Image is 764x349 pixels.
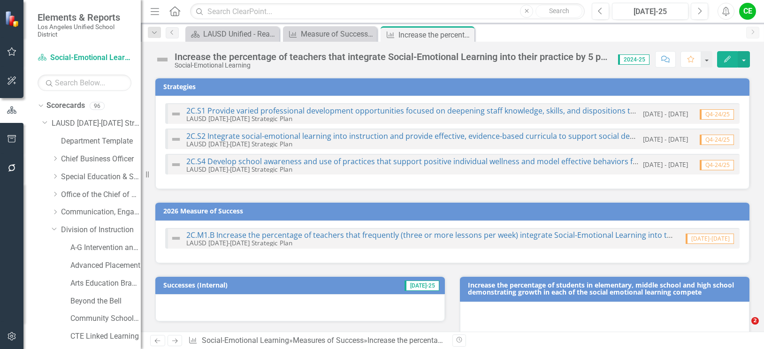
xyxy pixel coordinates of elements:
a: LAUSD [DATE]-[DATE] Strategic Plan [52,118,141,129]
div: LAUSD Unified - Ready for the World [203,28,277,40]
div: 96 [90,102,105,110]
a: Social-Emotional Learning [38,53,131,63]
span: Search [549,7,569,15]
a: Communication, Engagement & Collaboration [61,207,141,218]
div: Measure of Success - Scorecard Report [301,28,374,40]
h3: Successes (Internal) [163,281,341,288]
button: [DATE]-25 [612,3,688,20]
img: ClearPoint Strategy [5,11,21,27]
small: LAUSD [DATE]-[DATE] Strategic Plan [186,238,292,247]
img: Not Defined [170,159,182,170]
small: [DATE] - [DATE] [643,160,688,169]
a: Division of Instruction [61,225,141,235]
small: LAUSD [DATE]-[DATE] Strategic Plan [186,165,292,174]
small: [DATE] - [DATE] [643,135,688,144]
span: Q4-24/25 [700,109,734,120]
a: CTE Linked Learning [70,331,141,342]
button: CE [739,3,756,20]
a: Measures of Success [293,336,364,345]
a: LAUSD Unified - Ready for the World [188,28,277,40]
div: » » [188,335,445,346]
a: Advanced Placement [70,260,141,271]
a: Department Template [61,136,141,147]
small: [DATE] - [DATE] [643,109,688,118]
input: Search ClearPoint... [190,3,585,20]
a: Scorecards [46,100,85,111]
a: Beyond the Bell [70,296,141,307]
div: [DATE]-25 [615,6,685,17]
img: Not Defined [155,52,170,67]
h3: Increase the percentage of students in elementary, middle school and high school demonstrating gr... [468,281,745,296]
h3: Strategies [163,83,745,90]
small: Los Angeles Unified School District [38,23,131,38]
img: Not Defined [170,134,182,145]
a: A-G Intervention and Support [70,243,141,253]
a: Arts Education Branch [70,278,141,289]
a: Social-Emotional Learning [202,336,289,345]
div: Increase the percentage of teachers that integrate Social-Emotional Learning into their practice ... [398,29,472,41]
div: Social-Emotional Learning [175,62,609,69]
a: Special Education & Specialized Programs [61,172,141,182]
a: Community Schools Initiative [70,313,141,324]
iframe: Intercom live chat [732,317,755,340]
div: Increase the percentage of teachers that integrate Social-Emotional Learning into their practice ... [175,52,609,62]
button: Search [535,5,582,18]
a: 2C.S2 Integrate social-emotional learning into instruction and provide effective, evidence-based ... [186,131,668,141]
span: Q4-24/25 [700,135,734,145]
input: Search Below... [38,75,131,91]
span: Elements & Reports [38,12,131,23]
a: Office of the Chief of Staff [61,190,141,200]
span: [DATE]-[DATE] [686,234,734,244]
span: 2 [751,317,759,325]
img: Not Defined [170,233,182,244]
small: LAUSD [DATE]-[DATE] Strategic Plan [186,114,292,123]
a: Chief Business Officer [61,154,141,165]
a: Measure of Success - Scorecard Report [285,28,374,40]
span: Q4-24/25 [700,160,734,170]
span: [DATE]-25 [405,281,439,291]
img: Not Defined [170,108,182,120]
a: 2C.S4 Develop school awareness and use of practices that support positive individual wellness and... [186,156,674,167]
span: 2024-25 [618,54,649,65]
small: LAUSD [DATE]-[DATE] Strategic Plan [186,139,292,148]
h3: 2026 Measure of Success [163,207,745,214]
